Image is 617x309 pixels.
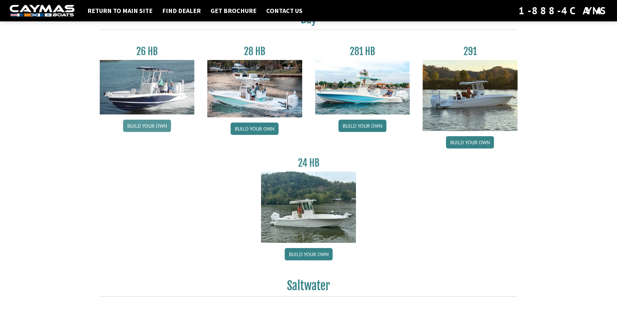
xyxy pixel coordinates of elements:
a: Contact Us [263,6,306,15]
h3: 24 HB [261,157,356,169]
a: Build your own [231,123,279,135]
a: Return to main site [84,6,156,15]
h3: 291 [423,45,518,57]
h3: 28 HB [207,45,302,57]
h3: 281 HB [315,45,410,57]
img: 28_hb_thumbnail_for_caymas_connect.jpg [207,60,302,117]
img: 26_new_photo_resized.jpg [100,60,195,114]
img: 24_HB_thumbnail.jpg [261,172,356,243]
h3: 26 HB [100,45,195,57]
h2: Saltwater [100,279,518,297]
a: Build your own [446,136,494,149]
a: Find Dealer [159,6,204,15]
a: Get Brochure [207,6,260,15]
img: white-logo-c9c8dbefe5ff5ceceb0f0178aa75bf4bb51f6bca0971e226c86eb53dfe498488.png [10,5,74,17]
img: 28-hb-twin.jpg [315,60,410,114]
a: Build your own [338,120,386,132]
a: Build your own [285,248,333,260]
div: 1-888-4CAYMAS [519,4,607,18]
img: 291_Thumbnail.jpg [423,60,518,131]
a: Build your own [123,120,171,132]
